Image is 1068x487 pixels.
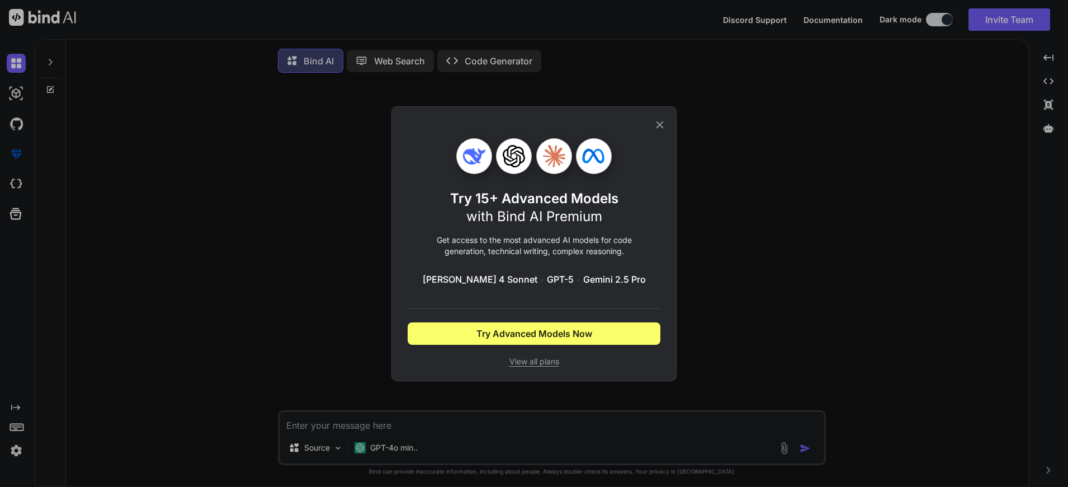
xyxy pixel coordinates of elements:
[463,145,485,167] img: Deepseek
[423,273,537,286] span: [PERSON_NAME] 4 Sonnet
[576,273,581,286] span: •
[450,190,618,226] h1: Try 15+ Advanced Models
[408,322,660,345] button: Try Advanced Models Now
[547,273,574,286] span: GPT-5
[540,273,545,286] span: •
[476,327,592,340] span: Try Advanced Models Now
[466,208,602,224] span: with Bind AI Premium
[583,273,646,286] span: Gemini 2.5 Pro
[408,235,660,257] p: Get access to the most advanced AI models for code generation, technical writing, complex reasoning.
[408,356,660,367] span: View all plans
